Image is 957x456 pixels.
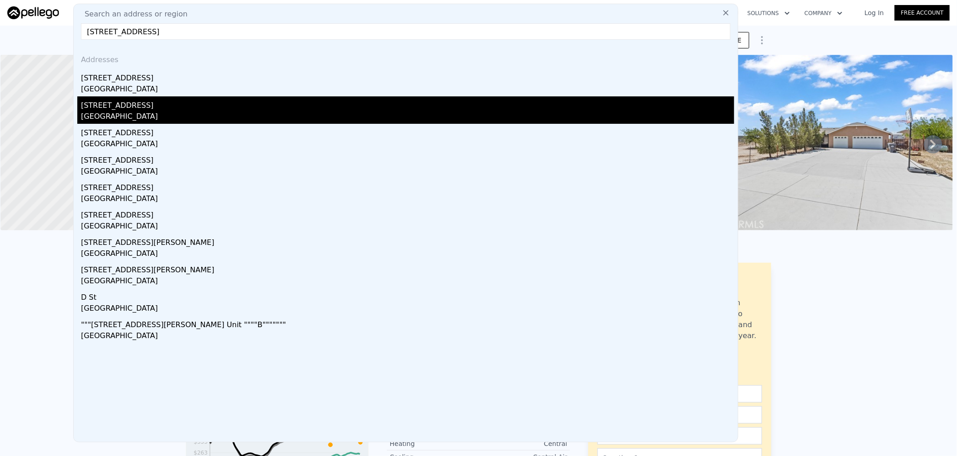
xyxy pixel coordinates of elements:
[77,47,734,69] div: Addresses
[81,276,734,288] div: [GEOGRAPHIC_DATA]
[81,138,734,151] div: [GEOGRAPHIC_DATA]
[81,23,731,40] input: Enter an address, city, region, neighborhood or zip code
[81,248,734,261] div: [GEOGRAPHIC_DATA]
[77,9,188,20] span: Search an address or region
[7,6,59,19] img: Pellego
[797,5,850,21] button: Company
[895,5,950,21] a: Free Account
[81,69,734,84] div: [STREET_ADDRESS]
[478,439,567,448] div: Central
[81,151,734,166] div: [STREET_ADDRESS]
[753,31,771,49] button: Show Options
[81,111,734,124] div: [GEOGRAPHIC_DATA]
[81,84,734,96] div: [GEOGRAPHIC_DATA]
[81,330,734,343] div: [GEOGRAPHIC_DATA]
[81,193,734,206] div: [GEOGRAPHIC_DATA]
[81,316,734,330] div: """[STREET_ADDRESS][PERSON_NAME] Unit """"B"""""""
[81,124,734,138] div: [STREET_ADDRESS]
[194,439,208,445] tspan: $333
[854,8,895,17] a: Log In
[81,288,734,303] div: D St
[194,450,208,456] tspan: $263
[81,96,734,111] div: [STREET_ADDRESS]
[81,221,734,233] div: [GEOGRAPHIC_DATA]
[81,233,734,248] div: [STREET_ADDRESS][PERSON_NAME]
[690,55,953,230] img: Sale: 169640160 Parcel: 52623339
[81,303,734,316] div: [GEOGRAPHIC_DATA]
[81,261,734,276] div: [STREET_ADDRESS][PERSON_NAME]
[740,5,797,21] button: Solutions
[81,166,734,179] div: [GEOGRAPHIC_DATA]
[81,206,734,221] div: [STREET_ADDRESS]
[81,179,734,193] div: [STREET_ADDRESS]
[390,439,478,448] div: Heating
